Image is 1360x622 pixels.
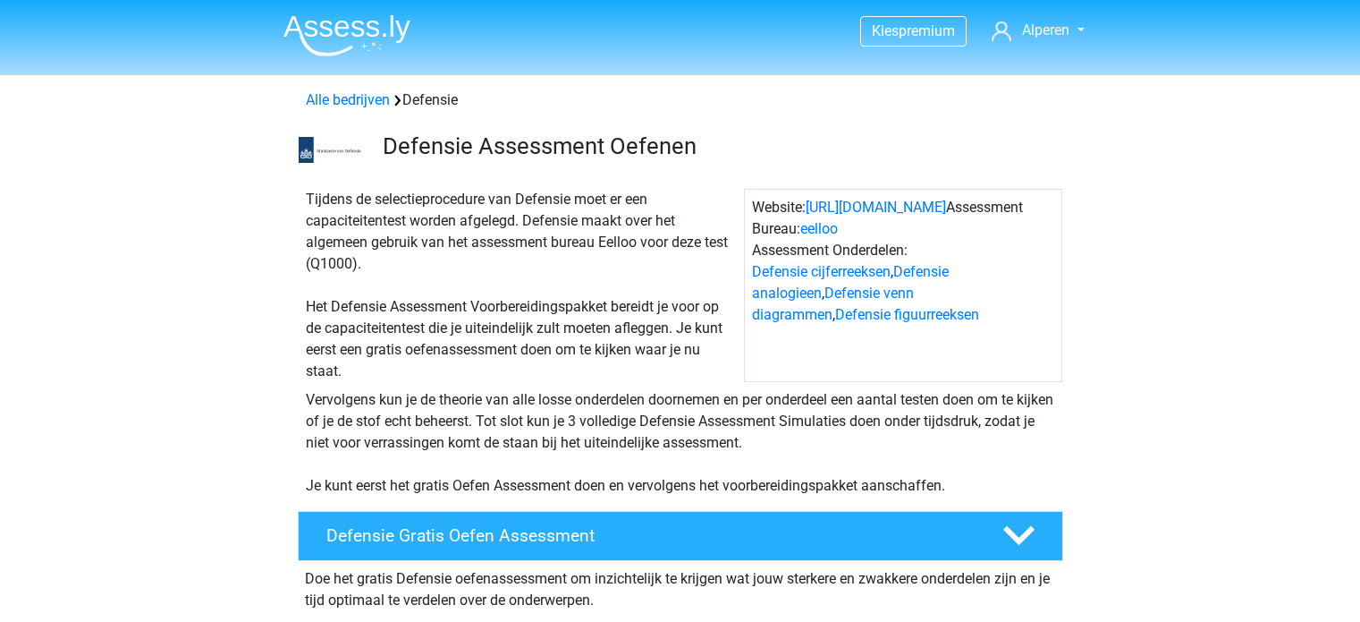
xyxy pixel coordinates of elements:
[306,91,390,108] a: Alle bedrijven
[872,22,899,39] span: Kies
[383,132,1049,160] h3: Defensie Assessment Oefenen
[298,561,1063,611] div: Doe het gratis Defensie oefenassessment om inzichtelijk te krijgen wat jouw sterkere en zwakkere ...
[835,306,979,323] a: Defensie figuurreeksen
[861,19,966,43] a: Kiespremium
[806,199,946,216] a: [URL][DOMAIN_NAME]
[299,89,1062,111] div: Defensie
[283,14,410,56] img: Assessly
[984,20,1091,41] a: Alperen
[291,511,1070,561] a: Defensie Gratis Oefen Assessment
[299,189,744,382] div: Tijdens de selectieprocedure van Defensie moet er een capaciteitentest worden afgelegd. Defensie ...
[752,263,891,280] a: Defensie cijferreeksen
[326,525,974,546] h4: Defensie Gratis Oefen Assessment
[752,285,914,323] a: Defensie venn diagrammen
[752,263,949,302] a: Defensie analogieen
[1022,21,1069,38] span: Alperen
[299,389,1062,497] div: Vervolgens kun je de theorie van alle losse onderdelen doornemen en per onderdeel een aantal test...
[744,189,1062,382] div: Website: Assessment Bureau: Assessment Onderdelen: , , ,
[899,22,955,39] span: premium
[800,220,838,237] a: eelloo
